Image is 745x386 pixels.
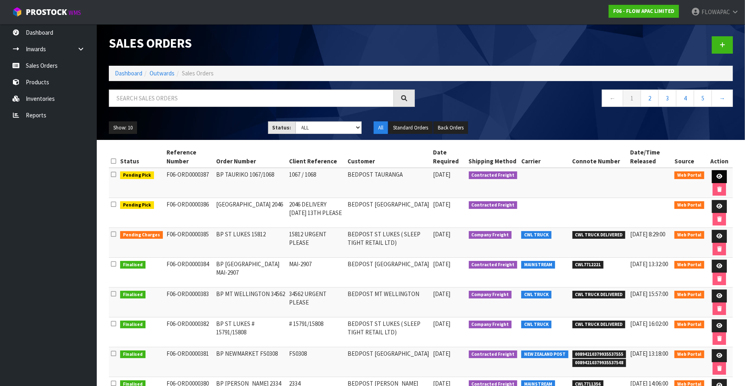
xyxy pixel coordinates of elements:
span: CWL TRUCK [521,291,551,299]
th: Carrier [519,146,570,168]
th: Shipping Method [467,146,520,168]
span: FLOWAPAC [701,8,730,16]
span: Finalised [120,321,146,329]
span: CWL TRUCK [521,231,551,239]
td: MAI-2907 [287,258,345,288]
a: → [712,90,733,107]
td: BEDPOST MT WELLINGTON [345,288,431,317]
td: # 15791/15808 [287,317,345,347]
span: CWL TRUCK DELIVERED [572,321,626,329]
td: F06-ORD0000381 [165,347,214,377]
nav: Page navigation [427,90,733,109]
a: ← [602,90,623,107]
h1: Sales Orders [109,36,415,50]
td: BEDPOST [GEOGRAPHIC_DATA] [345,198,431,228]
td: FS0308 [287,347,345,377]
span: Company Freight [469,231,512,239]
a: 1 [623,90,641,107]
td: F06-ORD0000383 [165,288,214,317]
span: Web Portal [674,321,704,329]
input: Search sales orders [109,90,394,107]
span: 00894210379935537555 [572,351,626,359]
td: BEDPOST ST LUKES ( SLEEP TIGHT RETAIL LTD) [345,228,431,258]
span: [DATE] [433,350,450,357]
span: MAINSTREAM [521,261,555,269]
span: Web Portal [674,201,704,209]
span: Contracted Freight [469,351,518,359]
button: Standard Orders [389,121,433,134]
span: Pending Pick [120,201,154,209]
th: Source [672,146,706,168]
td: BEDPOST [GEOGRAPHIC_DATA] [345,258,431,288]
span: [DATE] 13:32:00 [630,260,668,268]
td: 2046 DELIVERY [DATE] 13TH PLEASE [287,198,345,228]
button: Show: 10 [109,121,137,134]
button: All [374,121,388,134]
td: BP ST LUKES 15812 [214,228,287,258]
span: Pending Pick [120,171,154,179]
td: 1067 / 1068 [287,168,345,198]
small: WMS [69,9,81,17]
span: [DATE] 15:57:00 [630,290,668,298]
a: Outwards [150,69,175,77]
td: BP ST LUKES # 15791/15808 [214,317,287,347]
span: CWL TRUCK DELIVERED [572,231,626,239]
td: F06-ORD0000387 [165,168,214,198]
span: Web Portal [674,261,704,269]
span: CWL TRUCK DELIVERED [572,291,626,299]
span: Company Freight [469,321,512,329]
td: BEDPOST ST LUKES ( SLEEP TIGHT RETAIL LTD) [345,317,431,347]
td: F06-ORD0000382 [165,317,214,347]
th: Status [118,146,165,168]
span: Contracted Freight [469,201,518,209]
th: Action [706,146,733,168]
td: 34562 URGENT PLEASE [287,288,345,317]
span: [DATE] [433,260,450,268]
span: [DATE] 16:02:00 [630,320,668,328]
th: Client Reference [287,146,345,168]
td: 15812 URGENT PLEASE [287,228,345,258]
td: F06-ORD0000384 [165,258,214,288]
span: [DATE] [433,290,450,298]
span: [DATE] [433,171,450,178]
td: BP TAURIKO 1067/1068 [214,168,287,198]
a: 2 [641,90,659,107]
th: Order Number [214,146,287,168]
td: F06-ORD0000386 [165,198,214,228]
span: Web Portal [674,291,704,299]
span: 00894210379935537548 [572,359,626,367]
th: Reference Number [165,146,214,168]
a: Dashboard [115,69,142,77]
span: Finalised [120,351,146,359]
span: CWL TRUCK [521,321,551,329]
a: 3 [658,90,676,107]
strong: F06 - FLOW APAC LIMITED [613,8,674,15]
span: Web Portal [674,171,704,179]
th: Date/Time Released [628,146,672,168]
span: Sales Orders [182,69,214,77]
span: [DATE] 13:18:00 [630,350,668,357]
span: Finalised [120,261,146,269]
span: Finalised [120,291,146,299]
td: BP MT WELLINGTON 34562 [214,288,287,317]
th: Date Required [431,146,467,168]
span: Contracted Freight [469,261,518,269]
td: F06-ORD0000385 [165,228,214,258]
span: Web Portal [674,351,704,359]
th: Customer [345,146,431,168]
img: cube-alt.png [12,7,22,17]
span: Web Portal [674,231,704,239]
td: BEDPOST TAURANGA [345,168,431,198]
td: BP NEWMARKET FS0308 [214,347,287,377]
a: 5 [694,90,712,107]
span: Company Freight [469,291,512,299]
span: [DATE] 8:29:00 [630,230,665,238]
span: Pending Charges [120,231,163,239]
span: NEW ZEALAND POST [521,351,568,359]
span: CWL7712221 [572,261,604,269]
td: [GEOGRAPHIC_DATA] 2046 [214,198,287,228]
td: BP [GEOGRAPHIC_DATA] MAI-2907 [214,258,287,288]
span: Contracted Freight [469,171,518,179]
span: [DATE] [433,230,450,238]
th: Connote Number [570,146,628,168]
